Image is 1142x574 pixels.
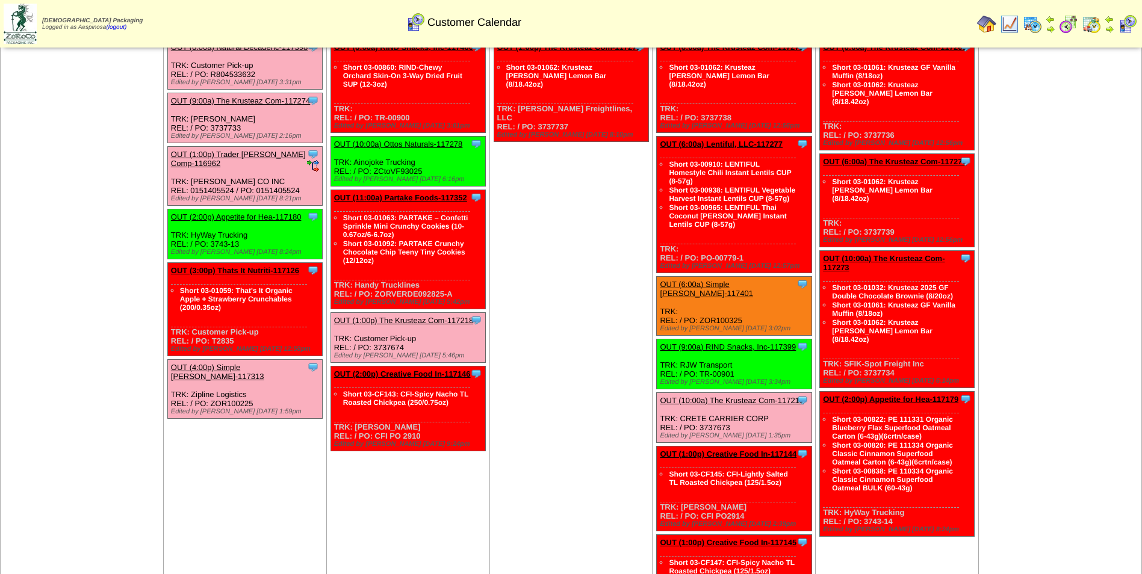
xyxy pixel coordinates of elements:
[406,13,425,32] img: calendarcustomer.gif
[1082,14,1101,34] img: calendarinout.gif
[832,467,953,492] a: Short 03-00838: PE 110334 Organic Classic Cinnamon Superfood Oatmeal BULK (60-43g)
[167,360,322,419] div: TRK: Zipline Logistics REL: / PO: ZOR100225
[820,154,975,247] div: TRK: REL: / PO: 3737739
[343,63,462,88] a: Short 03-00860: RIND-Chewy Orchard Skin-On 3-Way Dried Fruit SUP (12-3oz)
[669,203,786,229] a: Short 03-00965: LENTIFUL Thai Coconut [PERSON_NAME] Instant Lentils CUP (8-57g)
[343,390,468,407] a: Short 03-CF143: CFI-Spicy Nacho TL Roasted Chickpea (250/0.75oz)
[334,122,485,129] div: Edited by [PERSON_NAME] [DATE] 3:01pm
[660,325,811,332] div: Edited by [PERSON_NAME] [DATE] 3:02pm
[669,160,791,185] a: Short 03-00910: LENTIFUL Homestyle Chili Instant Lentils CUP (8-57g)
[167,93,322,143] div: TRK: [PERSON_NAME] REL: / PO: 3737733
[171,266,299,275] a: OUT (3:00p) Thats It Nutriti-117126
[171,150,306,168] a: OUT (1:00p) Trader [PERSON_NAME] Comp-116962
[307,94,319,106] img: Tooltip
[832,63,955,80] a: Short 03-01061: Krusteaz GF Vanilla Muffin (8/18oz)
[832,441,953,466] a: Short 03-00820: PE 111334 Organic Classic Cinnamon Superfood Oatmeal Carton (6-43g)(6crtn/case)
[171,345,322,353] div: Edited by [PERSON_NAME] [DATE] 12:58pm
[1046,24,1055,34] img: arrowright.gif
[657,137,812,273] div: TRK: REL: / PO: PO-00779-1
[171,96,310,105] a: OUT (9:00a) The Krusteaz Com-117274
[334,369,471,378] a: OUT (2:00p) Creative Food In-117146
[171,212,302,221] a: OUT (2:00p) Appetite for Hea-117180
[1023,14,1042,34] img: calendarprod.gif
[660,538,796,547] a: OUT (1:00p) Creative Food In-117145
[171,195,322,202] div: Edited by [PERSON_NAME] [DATE] 8:21pm
[660,520,811,528] div: Edited by [PERSON_NAME] [DATE] 2:39pm
[171,132,322,140] div: Edited by [PERSON_NAME] [DATE] 2:16pm
[307,264,319,276] img: Tooltip
[506,63,607,88] a: Short 03-01062: Krusteaz [PERSON_NAME] Lemon Bar (8/18.42oz)
[334,440,485,448] div: Edited by [PERSON_NAME] [DATE] 9:24pm
[796,341,808,353] img: Tooltip
[796,536,808,548] img: Tooltip
[820,40,975,150] div: TRK: REL: / PO: 3737736
[171,363,264,381] a: OUT (4:00p) Simple [PERSON_NAME]-117313
[660,262,811,270] div: Edited by [PERSON_NAME] [DATE] 12:57pm
[669,470,787,487] a: Short 03-CF145: CFI-Lightly Salted TL Roasted Chickpea (125/1.5oz)
[171,408,322,415] div: Edited by [PERSON_NAME] [DATE] 1:59pm
[470,368,482,380] img: Tooltip
[334,193,467,202] a: OUT (11:00a) Partake Foods-117352
[960,252,972,264] img: Tooltip
[832,81,933,106] a: Short 03-01062: Krusteaz [PERSON_NAME] Lemon Bar (8/18.42oz)
[660,280,753,298] a: OUT (6:00a) Simple [PERSON_NAME]-117401
[960,155,972,167] img: Tooltip
[307,160,319,172] img: EDI
[832,415,953,440] a: Short 03-00822: PE 111331 Organic Blueberry Flax Superfood Oatmeal Carton (6-43g)(6crtn/case)
[1105,14,1114,24] img: arrowleft.gif
[1059,14,1078,34] img: calendarblend.gif
[669,63,769,88] a: Short 03-01062: Krusteaz [PERSON_NAME] Lemon Bar (8/18.42oz)
[832,318,933,344] a: Short 03-01062: Krusteaz [PERSON_NAME] Lemon Bar (8/18.42oz)
[42,17,143,31] span: Logged in as Aespinosa
[820,251,975,388] div: TRK: SFIK-Spot Freight Inc REL: / PO: 3737734
[823,254,945,272] a: OUT (10:00a) The Krusteaz Com-117273
[796,278,808,290] img: Tooltip
[307,211,319,223] img: Tooltip
[669,186,795,203] a: Short 03-00938: LENTIFUL Vegetable Harvest Instant Lentils CUP (8-57g)
[660,140,783,149] a: OUT (6:00a) Lentiful, LLC-117277
[330,366,485,451] div: TRK: [PERSON_NAME] REL: / PO: CFI PO 2910
[4,4,37,44] img: zoroco-logo-small.webp
[823,526,974,533] div: Edited by [PERSON_NAME] [DATE] 8:24pm
[330,190,485,309] div: TRK: Handy Trucklines REL: / PO: ZORVERDE092825-A
[307,361,319,373] img: Tooltip
[796,448,808,460] img: Tooltip
[832,177,933,203] a: Short 03-01062: Krusteaz [PERSON_NAME] Lemon Bar (8/18.42oz)
[334,298,485,306] div: Edited by [PERSON_NAME] [DATE] 5:42pm
[494,40,648,142] div: TRK: [PERSON_NAME] Freightlines, LLC REL: / PO: 3737737
[171,248,322,256] div: Edited by [PERSON_NAME] [DATE] 8:24pm
[657,393,812,443] div: TRK: CRETE CARRIER CORP REL: / PO: 3737673
[657,40,812,133] div: TRK: REL: / PO: 3737738
[334,176,485,183] div: Edited by [PERSON_NAME] [DATE] 6:16pm
[832,301,955,318] a: Short 03-01061: Krusteaz GF Vanilla Muffin (8/18oz)
[470,314,482,326] img: Tooltip
[167,209,322,259] div: TRK: HyWay Trucking REL: / PO: 3743-13
[106,24,126,31] a: (logout)
[657,339,812,389] div: TRK: RJW Transport REL: / PO: TR-00901
[427,16,521,29] span: Customer Calendar
[470,191,482,203] img: Tooltip
[497,131,648,138] div: Edited by [PERSON_NAME] [DATE] 8:10pm
[1000,14,1019,34] img: line_graph.gif
[167,40,322,90] div: TRK: Customer Pick-up REL: / PO: R804533632
[470,138,482,150] img: Tooltip
[334,316,473,325] a: OUT (1:00p) The Krusteaz Com-117218
[660,432,811,439] div: Edited by [PERSON_NAME] [DATE] 1:35pm
[167,263,322,356] div: TRK: Customer Pick-up REL: / PO: T2835
[1046,14,1055,24] img: arrowleft.gif
[796,394,808,406] img: Tooltip
[343,214,468,239] a: Short 03-01063: PARTAKE – Confetti Sprinkle Mini Crunchy Cookies (10-0.67oz/6-6.7oz)
[823,157,966,166] a: OUT (6:00a) The Krusteaz Com-117270
[823,377,974,384] div: Edited by [PERSON_NAME] [DATE] 6:14pm
[1105,24,1114,34] img: arrowright.gif
[960,393,972,405] img: Tooltip
[660,122,811,129] div: Edited by [PERSON_NAME] [DATE] 12:56pm
[657,446,812,531] div: TRK: [PERSON_NAME] REL: / PO: CFI PO2914
[657,277,812,336] div: TRK: REL: / PO: ZOR100325
[660,378,811,386] div: Edited by [PERSON_NAME] [DATE] 3:34pm
[977,14,996,34] img: home.gif
[330,137,485,187] div: TRK: Ainojoke Trucking REL: / PO: ZCtoVF93025
[660,396,804,405] a: OUT (10:00a) The Krusteaz Com-117219
[330,313,485,363] div: TRK: Customer Pick-up REL: / PO: 3737674
[343,239,465,265] a: Short 03-01092: PARTAKE Crunchy Chocolate Chip Teeny Tiny Cookies (12/12oz)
